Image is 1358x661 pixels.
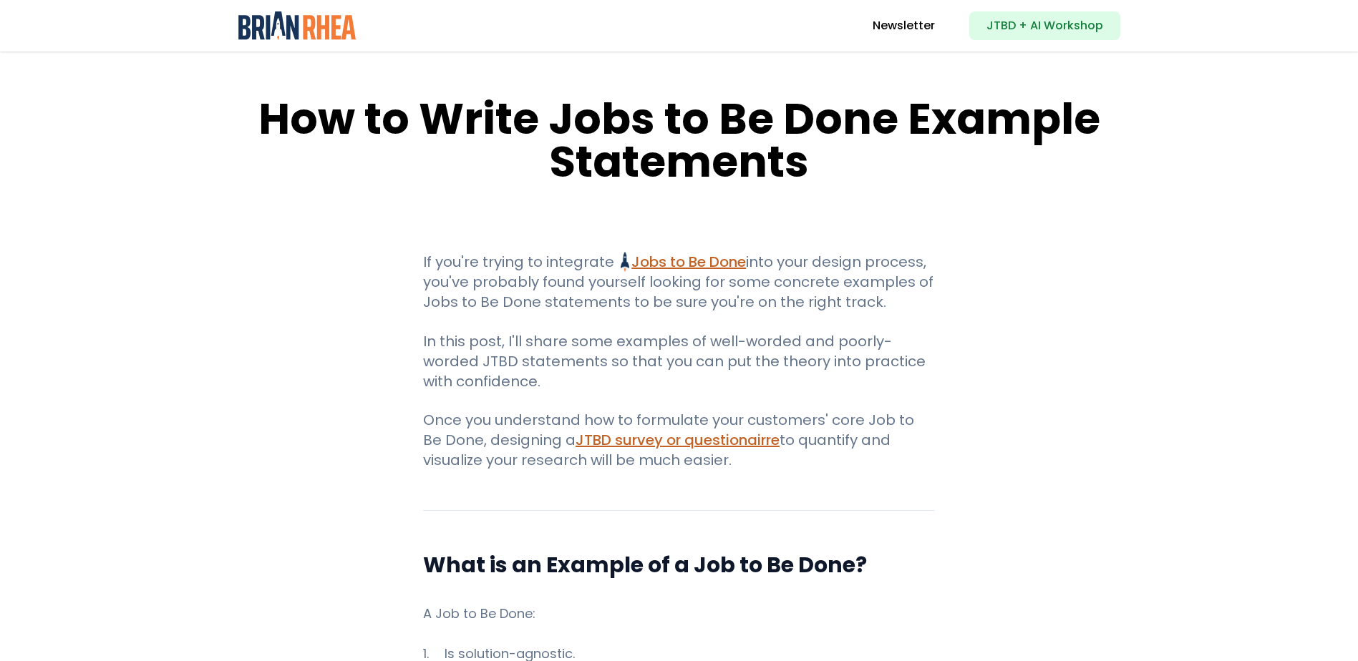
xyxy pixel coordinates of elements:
img: Brian Rhea [238,11,357,40]
h2: What is an Example of a Job to Be Done? [423,551,935,579]
a: JTBD survey or questionairre [576,430,780,450]
a: Newsletter [873,17,935,34]
a: Jobs to Be Done [621,252,746,272]
p: In this post, I'll share some examples of well-worded and poorly-worded JTBD statements so that y... [423,331,935,391]
a: JTBD + AI Workshop [969,11,1120,40]
h1: How to Write Jobs to Be Done Example Statements [226,97,1132,183]
p: If you're trying to integrate into your design process, you've probably found yourself looking fo... [423,252,935,312]
p: A Job to Be Done: [423,602,935,625]
p: Once you understand how to formulate your customers' core Job to Be Done, designing a to quantify... [423,410,935,470]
